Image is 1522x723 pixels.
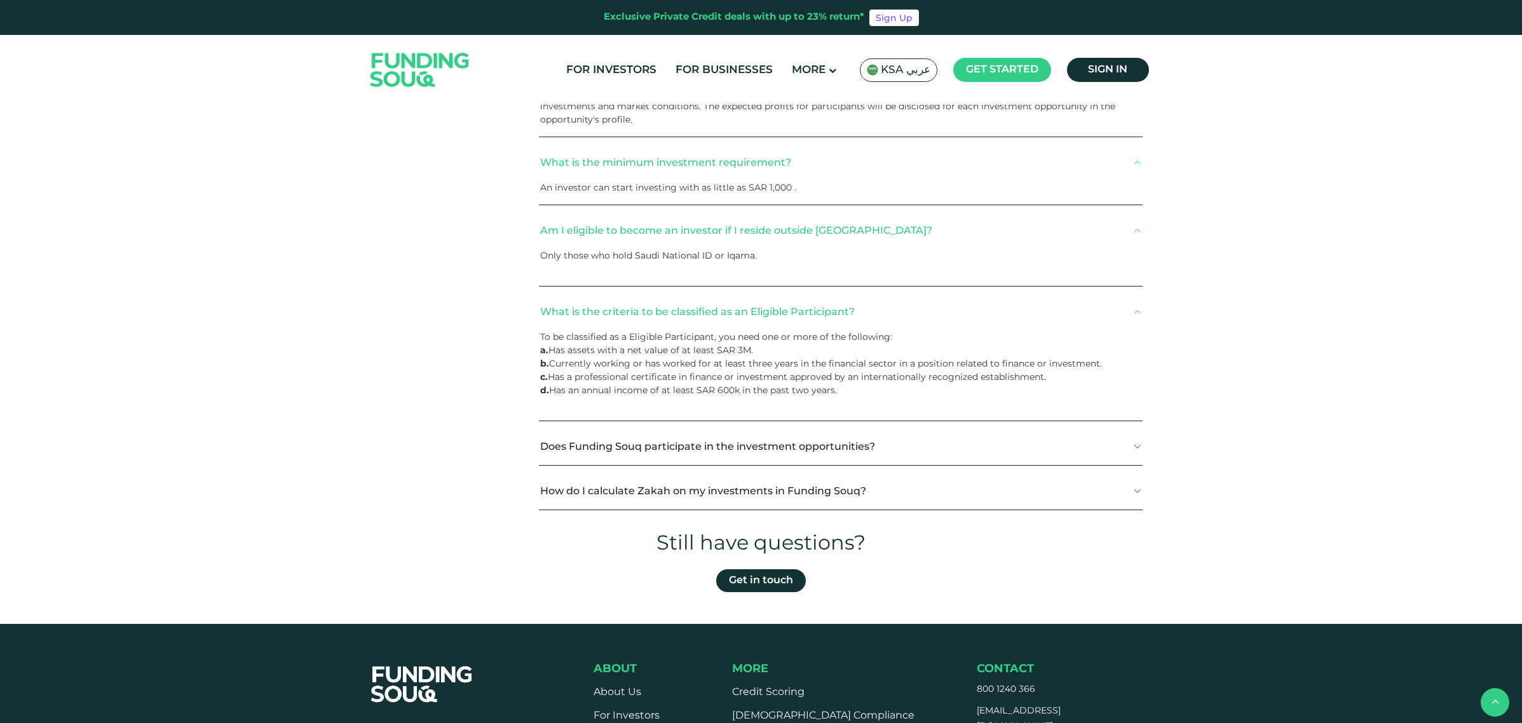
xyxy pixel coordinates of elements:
[358,651,486,718] img: FooterLogo
[966,65,1038,74] span: Get started
[540,384,549,396] strong: d.
[594,662,670,676] div: About
[881,63,930,78] span: KSA عربي
[1088,65,1127,74] span: Sign in
[672,60,776,81] a: For Businesses
[367,529,1155,560] div: Still have questions?
[869,10,919,26] a: Sign Up
[539,428,1143,465] button: Does Funding Souq participate in the investment opportunities?
[604,10,864,25] div: Exclusive Private Credit deals with up to 23% return*
[1067,58,1149,82] a: Sign in
[977,663,1034,675] span: Contact
[540,370,1132,384] p: Has a professional certificate in finance or investment approved by an internationally recognized...
[540,181,1132,194] p: An investor can start investing with as little as SAR 1,000 .
[792,65,826,76] span: More
[977,685,1035,694] a: 800 1240 366
[539,144,1143,181] button: What is the minimum investment requirement?
[539,293,1143,330] button: What is the criteria to be classified as an Eligible Participant?
[1481,688,1509,717] button: back
[540,357,1132,370] p: Currently working or has worked for at least three years in the financial sector in a position re...
[594,711,660,720] a: For Investors
[539,212,1143,249] button: Am I eligible to become an investor if I reside outside [GEOGRAPHIC_DATA]?
[563,60,660,81] a: For Investors
[358,38,482,102] img: Logo
[540,249,1132,262] p: Only those who hold Saudi National ID or Iqama.
[732,687,805,697] a: Credit Scoring
[716,569,806,592] a: Get in touch
[540,371,548,382] strong: c.
[732,711,914,720] a: [DEMOGRAPHIC_DATA] Compliance
[539,472,1143,510] button: How do I calculate Zakah on my investments in Funding Souq?
[867,64,878,76] img: SA Flag
[540,384,1132,397] p: Has an annual income of at least SAR 600k in the past two years.
[540,358,549,369] strong: b.
[594,687,641,697] a: About Us
[540,344,1132,357] p: Has assets with a net value of at least SAR 3M.
[540,330,1132,344] p: To be classified as a Eligible Participant, you need one or more of the following:
[732,663,768,675] span: More
[540,86,1132,126] p: Investors can expect to receive up to 15% per annum on their investments. This rate is subject to...
[540,344,548,356] strong: a.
